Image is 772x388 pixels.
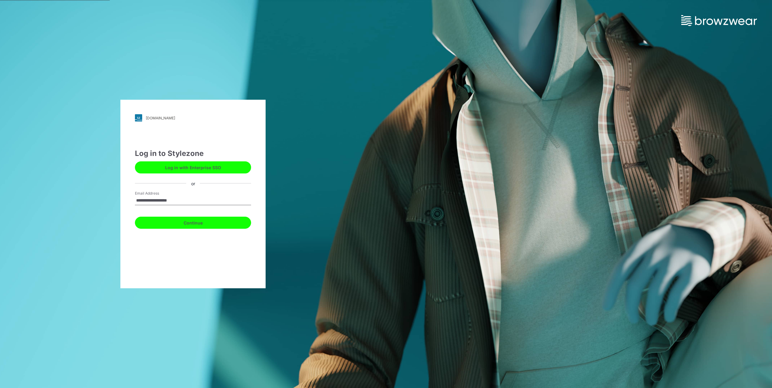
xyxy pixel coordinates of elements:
button: Continue [135,217,251,229]
a: [DOMAIN_NAME] [135,114,251,121]
div: or [186,180,200,186]
img: svg+xml;base64,PHN2ZyB3aWR0aD0iMjgiIGhlaWdodD0iMjgiIHZpZXdCb3g9IjAgMCAyOCAyOCIgZmlsbD0ibm9uZSIgeG... [135,114,142,121]
img: browzwear-logo.73288ffb.svg [681,15,757,26]
div: [DOMAIN_NAME] [146,116,175,120]
div: Log in to Stylezone [135,148,251,159]
button: Log in with Enterprise SSO [135,161,251,173]
label: Email Address [135,191,177,196]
